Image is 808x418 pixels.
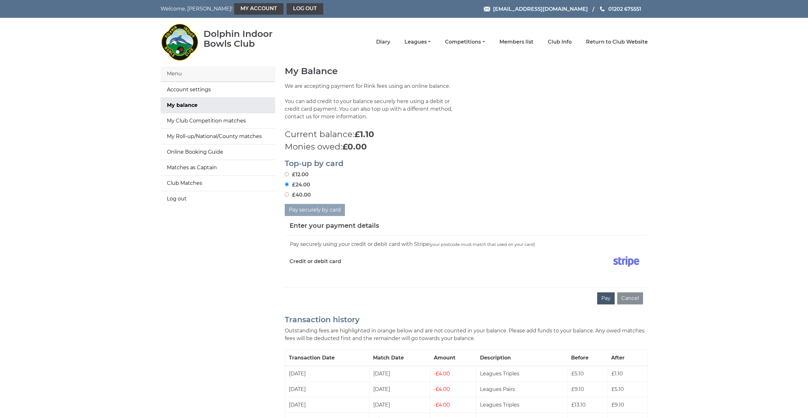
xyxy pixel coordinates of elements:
[161,129,275,144] a: My Roll-up/National/County matches
[285,181,310,189] label: £24.00
[285,350,369,366] th: Transaction Date
[369,350,430,366] th: Match Date
[290,240,643,248] div: Pay securely using your credit or debit card with Stripe
[161,144,275,160] a: Online Booking Guide
[611,386,624,392] span: £5.10
[285,366,369,382] td: [DATE]
[285,191,311,199] label: £40.00
[476,366,568,382] td: Leagues Triples
[285,82,461,128] p: We are accepting payment for Rink fees using an online balance. You can add credit to your balanc...
[161,82,275,97] a: Account settings
[369,366,430,382] td: [DATE]
[484,5,588,13] a: Email [EMAIL_ADDRESS][DOMAIN_NAME]
[204,29,293,49] div: Dolphin Indoor Bowls Club
[586,38,648,45] a: Return to Club Website
[161,160,275,175] a: Matches as Captain
[285,382,369,397] td: [DATE]
[290,272,643,277] iframe: Secure card payment input frame
[611,371,623,377] span: £1.10
[285,128,648,141] p: Current balance:
[434,402,450,408] span: £4.00
[290,221,379,230] h5: Enter your payment details
[161,176,275,191] a: Club Matches
[161,20,199,64] img: Dolphin Indoor Bowls Club
[571,386,584,392] span: £9.10
[599,5,641,13] a: Phone us 01202 675551
[161,191,275,206] a: Log out
[285,192,289,197] input: £40.00
[285,182,289,186] input: £24.00
[342,142,367,152] strong: £0.00
[429,242,535,247] small: (your postcode must match that used on your card)
[434,371,450,377] span: £4.00
[476,397,568,413] td: Leagues Triples
[600,6,604,11] img: Phone us
[608,6,641,12] span: 01202 675551
[571,371,584,377] span: £5.10
[285,66,648,76] h1: My Balance
[434,386,450,392] span: £4.00
[476,382,568,397] td: Leagues Pairs
[476,350,568,366] th: Description
[548,38,572,45] a: Club Info
[484,7,490,11] img: Email
[571,402,586,408] span: £13.10
[607,350,647,366] th: After
[611,402,624,408] span: £9.10
[285,159,648,168] h2: Top-up by card
[285,204,345,216] button: Pay securely by card
[430,350,476,366] th: Amount
[617,292,643,304] button: Cancel
[290,254,341,269] label: Credit or debit card
[287,3,323,15] a: Log out
[376,38,390,45] a: Diary
[493,6,588,12] span: [EMAIL_ADDRESS][DOMAIN_NAME]
[234,3,283,15] a: My Account
[354,129,374,139] strong: £1.10
[285,172,289,176] input: £12.00
[567,350,607,366] th: Before
[285,327,648,342] p: Outstanding fees are highlighted in orange below and are not counted in your balance. Please add ...
[404,38,431,45] a: Leagues
[285,397,369,413] td: [DATE]
[161,66,275,82] div: Menu
[499,38,533,45] a: Members list
[161,98,275,113] a: My balance
[285,316,648,324] h2: Transaction history
[161,113,275,129] a: My Club Competition matches
[285,171,309,178] label: £12.00
[369,397,430,413] td: [DATE]
[161,3,358,15] nav: Welcome, [PERSON_NAME]!
[285,141,648,153] p: Monies owed:
[597,292,615,304] button: Pay
[369,382,430,397] td: [DATE]
[445,38,485,45] a: Competitions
